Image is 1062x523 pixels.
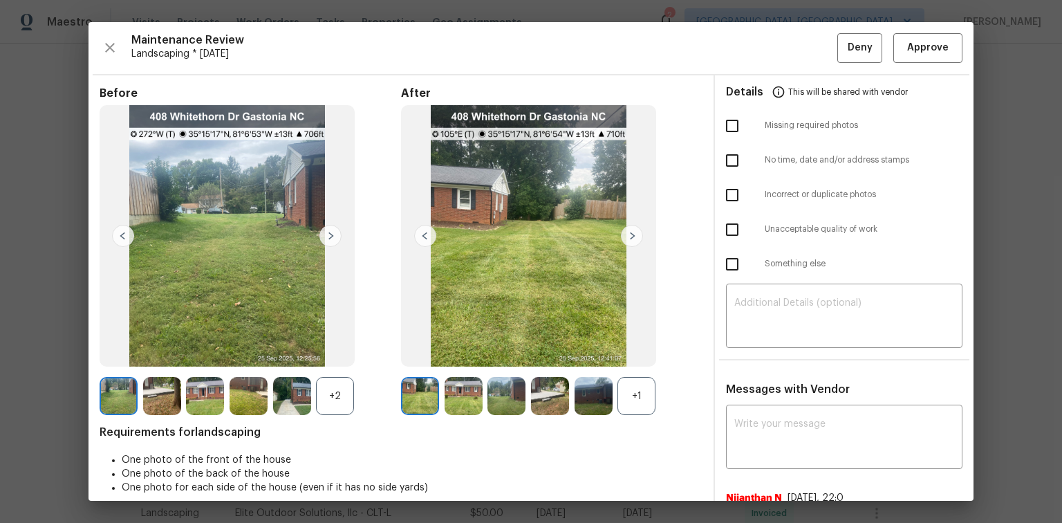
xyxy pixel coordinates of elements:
[316,377,354,415] div: +2
[715,247,973,282] div: Something else
[122,467,702,481] li: One photo of the back of the house
[100,425,702,439] span: Requirements for landscaping
[131,33,837,47] span: Maintenance Review
[122,481,702,495] li: One photo for each side of the house (even if it has no side yards)
[726,384,850,395] span: Messages with Vendor
[122,453,702,467] li: One photo of the front of the house
[788,493,844,503] span: [DATE], 22:0
[765,189,962,201] span: Incorrect or duplicate photos
[414,225,436,247] img: left-chevron-button-url
[765,120,962,131] span: Missing required photos
[617,377,655,415] div: +1
[715,109,973,143] div: Missing required photos
[112,225,134,247] img: left-chevron-button-url
[401,86,702,100] span: After
[765,258,962,270] span: Something else
[907,39,949,57] span: Approve
[848,39,873,57] span: Deny
[726,75,763,109] span: Details
[726,491,782,505] span: Nijanthan N
[893,33,962,63] button: Approve
[319,225,342,247] img: right-chevron-button-url
[715,143,973,178] div: No time, date and/or address stamps
[715,212,973,247] div: Unacceptable quality of work
[765,223,962,235] span: Unacceptable quality of work
[837,33,882,63] button: Deny
[131,47,837,61] span: Landscaping * [DATE]
[621,225,643,247] img: right-chevron-button-url
[788,75,908,109] span: This will be shared with vendor
[100,86,401,100] span: Before
[765,154,962,166] span: No time, date and/or address stamps
[715,178,973,212] div: Incorrect or duplicate photos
